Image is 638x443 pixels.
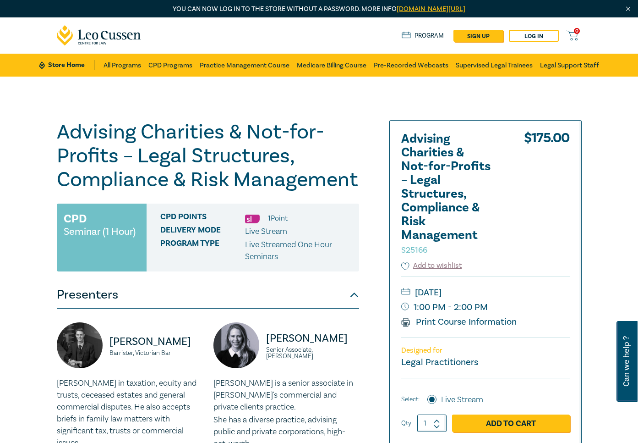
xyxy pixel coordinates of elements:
[297,54,366,77] a: Medicare Billing Course
[509,30,559,42] a: Log in
[452,415,570,432] a: Add to Cart
[245,226,287,237] span: Live Stream
[268,212,288,224] li: 1 Point
[64,227,136,236] small: Seminar (1 Hour)
[160,239,245,263] span: Program type
[266,347,359,360] small: Senior Associate, [PERSON_NAME]
[624,5,632,13] img: Close
[401,394,420,404] span: Select:
[57,281,359,309] button: Presenters
[401,356,478,368] small: Legal Practitioners
[109,350,202,356] small: Barrister, Victorian Bar
[574,28,580,34] span: 0
[64,210,87,227] h3: CPD
[401,285,570,300] small: [DATE]
[109,334,202,349] p: [PERSON_NAME]
[401,418,411,428] label: Qty
[401,346,570,355] p: Designed for
[401,300,570,315] small: 1:00 PM - 2:00 PM
[622,327,631,396] span: Can we help ?
[39,60,94,70] a: Store Home
[104,54,141,77] a: All Programs
[524,132,570,260] div: $ 175.00
[417,415,447,432] input: 1
[213,377,359,413] p: [PERSON_NAME] is a senior associate in [PERSON_NAME]'s commercial and private clients practice.
[456,54,533,77] a: Supervised Legal Trainees
[57,4,582,14] p: You can now log in to the store without a password. More info
[160,226,245,238] span: Delivery Mode
[245,215,260,223] img: Substantive Law
[374,54,448,77] a: Pre-Recorded Webcasts
[160,212,245,224] span: CPD Points
[402,31,444,41] a: Program
[397,5,465,13] a: [DOMAIN_NAME][URL]
[401,132,502,256] h2: Advising Charities & Not-for-Profits – Legal Structures, Compliance & Risk Management
[540,54,599,77] a: Legal Support Staff
[401,316,517,328] a: Print Course Information
[57,120,359,192] h1: Advising Charities & Not-for-Profits – Legal Structures, Compliance & Risk Management
[441,394,483,406] label: Live Stream
[57,322,103,368] img: https://s3.ap-southeast-2.amazonaws.com/leo-cussen-store-production-content/Contacts/Andrew%20Spi...
[401,245,427,255] small: S25166
[200,54,289,77] a: Practice Management Course
[245,239,352,263] p: Live Streamed One Hour Seminars
[401,260,462,271] button: Add to wishlist
[148,54,192,77] a: CPD Programs
[453,30,503,42] a: sign up
[213,322,259,368] img: https://s3.ap-southeast-2.amazonaws.com/leo-cussen-store-production-content/Contacts/Jessica%20Wi...
[266,331,359,346] p: [PERSON_NAME]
